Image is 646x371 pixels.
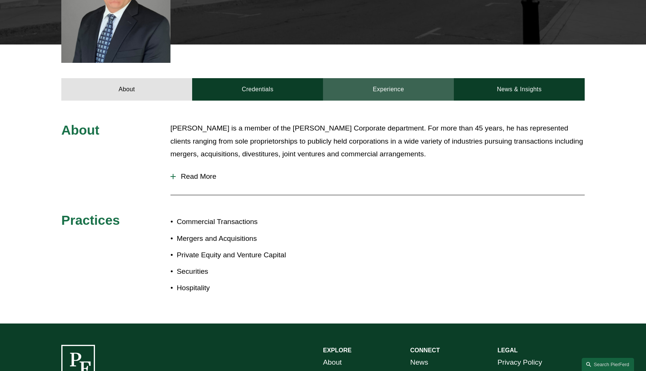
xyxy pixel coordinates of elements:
p: Securities [177,265,323,278]
a: Credentials [192,78,323,101]
p: Commercial Transactions [177,215,323,229]
a: About [61,78,192,101]
button: Read More [170,167,585,186]
a: News [410,356,428,369]
span: Read More [176,172,585,181]
strong: CONNECT [410,347,440,353]
p: [PERSON_NAME] is a member of the [PERSON_NAME] Corporate department. For more than 45 years, he h... [170,122,585,161]
strong: LEGAL [498,347,518,353]
span: Practices [61,213,120,227]
a: News & Insights [454,78,585,101]
p: Mergers and Acquisitions [177,232,323,245]
a: About [323,356,342,369]
a: Privacy Policy [498,356,542,369]
p: Private Equity and Venture Capital [177,249,323,262]
a: Search this site [582,358,634,371]
strong: EXPLORE [323,347,351,353]
span: About [61,123,99,137]
a: Experience [323,78,454,101]
p: Hospitality [177,282,323,295]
